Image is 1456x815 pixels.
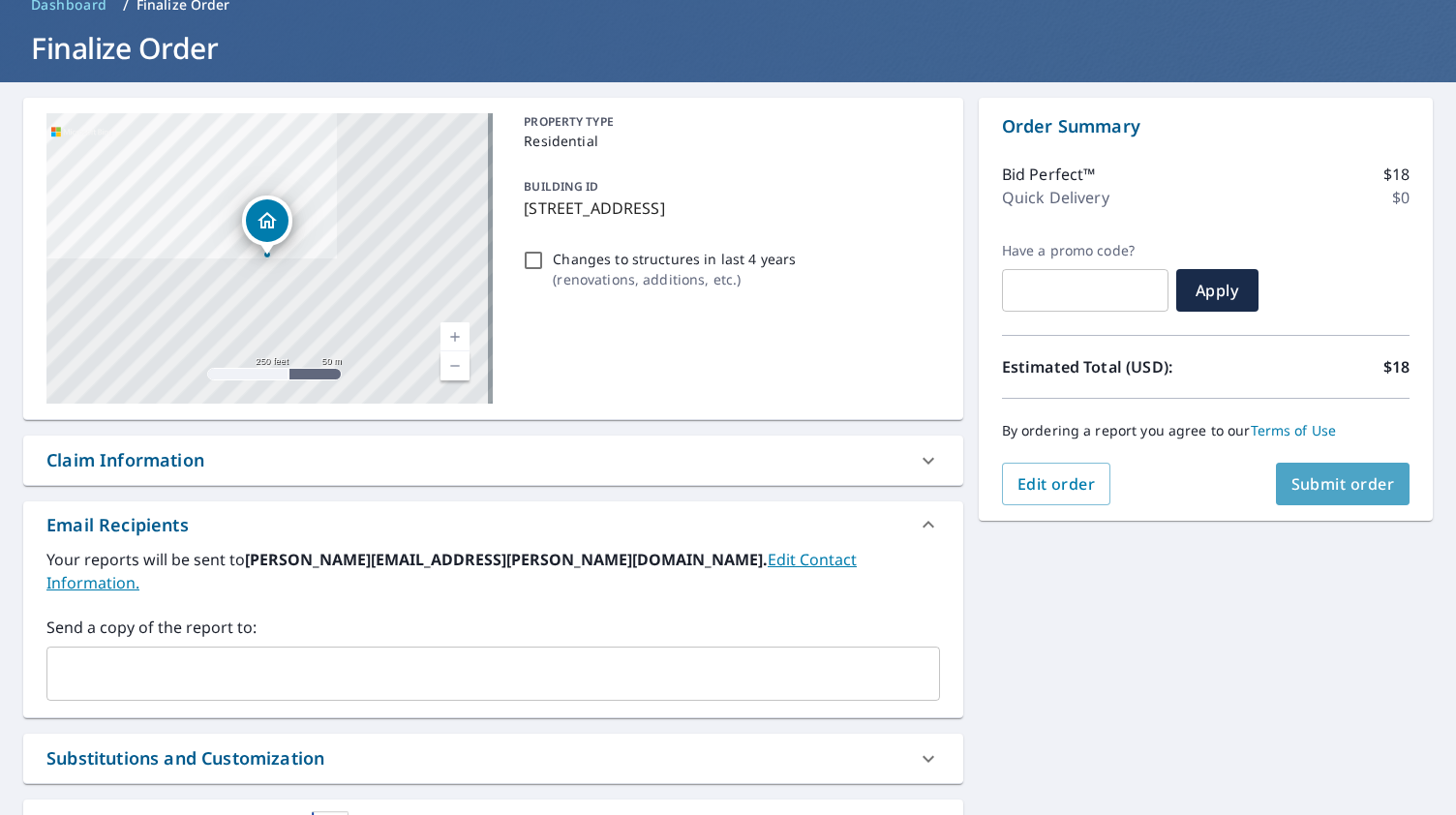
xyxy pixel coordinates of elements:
[46,447,204,473] div: Claim Information
[1383,163,1410,186] p: $18
[1291,473,1395,495] span: Submit order
[23,501,963,548] div: Email Recipients
[1002,242,1168,259] label: Have a promo code?
[440,322,470,351] a: Current Level 17, Zoom In
[242,196,292,256] div: Dropped pin, building 1, Residential property, 2513 Northern Dancer Ct Burlington, KY 41005
[1002,163,1096,186] p: Bid Perfect™
[23,28,1433,68] h1: Finalize Order
[46,745,324,771] div: Substitutions and Customization
[1251,421,1337,439] a: Terms of Use
[1002,422,1410,439] p: By ordering a report you agree to our
[524,131,931,151] p: Residential
[23,734,963,783] div: Substitutions and Customization
[553,249,796,269] p: Changes to structures in last 4 years
[553,269,796,289] p: ( renovations, additions, etc. )
[1002,463,1111,505] button: Edit order
[23,436,963,485] div: Claim Information
[1176,269,1259,312] button: Apply
[1392,186,1410,209] p: $0
[1017,473,1096,495] span: Edit order
[524,178,598,195] p: BUILDING ID
[46,512,189,538] div: Email Recipients
[1002,186,1109,209] p: Quick Delivery
[1002,355,1206,378] p: Estimated Total (USD):
[1192,280,1243,301] span: Apply
[245,549,768,570] b: [PERSON_NAME][EMAIL_ADDRESS][PERSON_NAME][DOMAIN_NAME].
[46,616,940,639] label: Send a copy of the report to:
[440,351,470,380] a: Current Level 17, Zoom Out
[524,196,931,220] p: [STREET_ADDRESS]
[524,113,931,131] p: PROPERTY TYPE
[1002,113,1410,139] p: Order Summary
[46,548,940,594] label: Your reports will be sent to
[1383,355,1410,378] p: $18
[1276,463,1410,505] button: Submit order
